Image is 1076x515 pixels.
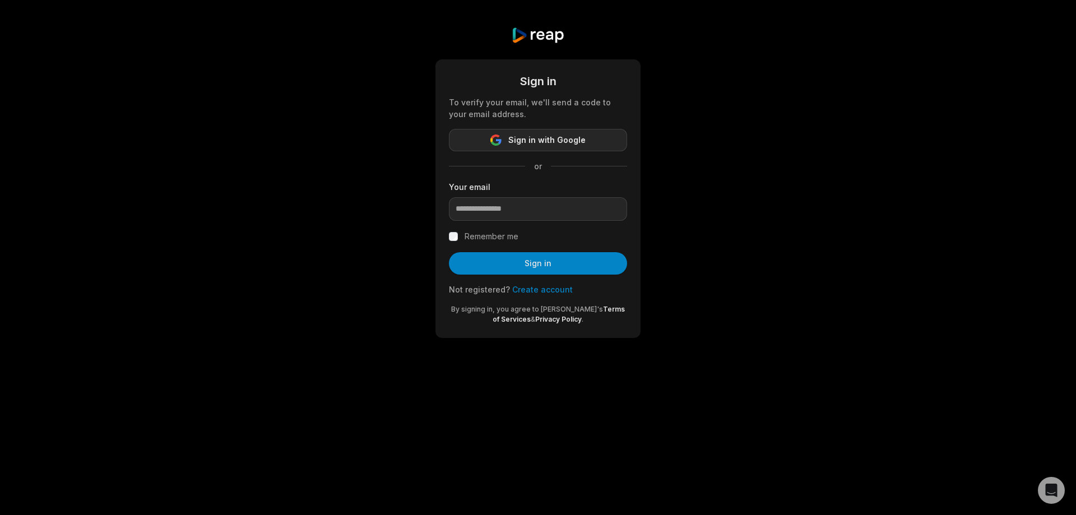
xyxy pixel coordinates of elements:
span: Sign in with Google [508,133,586,147]
img: reap [511,27,564,44]
span: or [525,160,551,172]
span: . [582,315,583,323]
button: Sign in [449,252,627,275]
div: Open Intercom Messenger [1038,477,1065,504]
div: Sign in [449,73,627,90]
label: Remember me [465,230,518,243]
span: By signing in, you agree to [PERSON_NAME]'s [451,305,603,313]
span: & [531,315,535,323]
a: Privacy Policy [535,315,582,323]
a: Create account [512,285,573,294]
div: To verify your email, we'll send a code to your email address. [449,96,627,120]
label: Your email [449,181,627,193]
a: Terms of Services [493,305,625,323]
span: Not registered? [449,285,510,294]
button: Sign in with Google [449,129,627,151]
